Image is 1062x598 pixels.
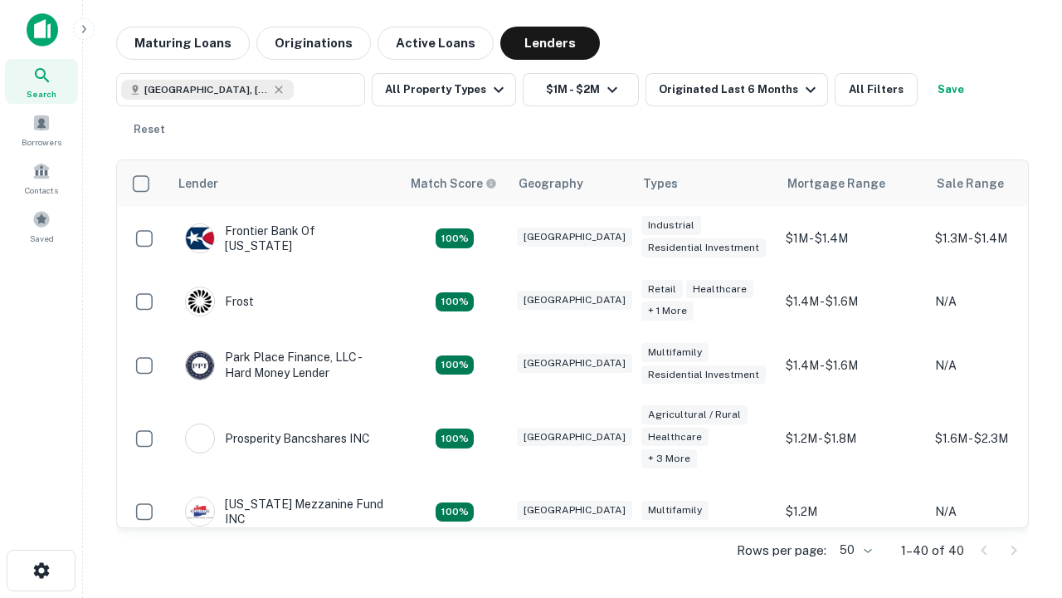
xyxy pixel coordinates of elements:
div: Agricultural / Rural [641,405,748,424]
p: Rows per page: [737,541,826,561]
div: Healthcare [641,428,709,447]
div: Geography [519,174,583,194]
div: Sale Range [937,174,1004,194]
div: [GEOGRAPHIC_DATA] [517,501,632,520]
div: Matching Properties: 4, hasApolloMatch: undefined [436,355,474,375]
div: Park Place Finance, LLC - Hard Money Lender [185,350,384,380]
div: Matching Properties: 5, hasApolloMatch: undefined [436,502,474,522]
button: Maturing Loans [116,27,250,60]
div: Matching Properties: 4, hasApolloMatch: undefined [436,228,474,248]
div: Types [643,174,678,194]
td: $1.4M - $1.6M [777,333,927,396]
div: Industrial [641,216,701,235]
th: Capitalize uses an advanced AI algorithm to match your search with the best lender. The match sco... [401,160,509,207]
td: $1M - $1.4M [777,207,927,270]
div: Residential Investment [641,365,766,385]
a: Borrowers [5,107,78,152]
div: 50 [833,538,874,562]
span: Contacts [25,184,58,197]
img: picture [186,224,214,252]
button: All Filters [835,73,918,106]
img: picture [186,351,214,380]
button: Originations [256,27,371,60]
th: Mortgage Range [777,160,927,207]
td: $1.4M - $1.6M [777,270,927,333]
a: Contacts [5,155,78,200]
a: Saved [5,203,78,248]
button: Originated Last 6 Months [645,73,828,106]
button: All Property Types [372,73,516,106]
span: Saved [30,232,54,245]
div: Multifamily [641,343,709,362]
button: Active Loans [378,27,494,60]
div: Lender [178,174,218,194]
td: $1.2M - $1.8M [777,397,927,481]
th: Geography [509,160,633,207]
iframe: Chat Widget [979,465,1062,545]
button: Reset [123,113,176,146]
div: Capitalize uses an advanced AI algorithm to match your search with the best lender. The match sco... [411,174,497,193]
div: Frontier Bank Of [US_STATE] [185,223,384,253]
button: Lenders [500,27,600,60]
span: [GEOGRAPHIC_DATA], [GEOGRAPHIC_DATA], [GEOGRAPHIC_DATA] [144,82,269,97]
div: Frost [185,287,254,316]
span: Search [27,87,56,100]
div: [US_STATE] Mezzanine Fund INC [185,497,384,527]
img: picture [186,287,214,316]
div: Originated Last 6 Months [659,80,821,100]
div: [GEOGRAPHIC_DATA] [517,228,632,247]
div: + 3 more [641,449,697,468]
button: Save your search to get updates of matches that match your search criteria. [924,73,977,106]
h6: Match Score [411,174,494,193]
div: [GEOGRAPHIC_DATA] [517,291,632,310]
div: Healthcare [686,280,753,299]
img: picture [186,498,214,526]
p: 1–40 of 40 [901,541,964,561]
div: Multifamily [641,501,709,520]
a: Search [5,59,78,104]
div: Prosperity Bancshares INC [185,424,370,453]
th: Lender [168,160,401,207]
div: Mortgage Range [787,174,885,194]
div: [GEOGRAPHIC_DATA] [517,428,632,447]
div: Retail [641,280,683,299]
td: $1.2M [777,480,927,543]
th: Types [633,160,777,207]
img: capitalize-icon.png [27,13,58,47]
button: $1M - $2M [523,73,639,106]
div: Residential Investment [641,238,766,257]
div: Matching Properties: 4, hasApolloMatch: undefined [436,292,474,312]
img: picture [186,424,214,453]
div: + 1 more [641,301,694,321]
div: Matching Properties: 7, hasApolloMatch: undefined [436,429,474,448]
span: Borrowers [22,135,61,149]
div: [GEOGRAPHIC_DATA] [517,354,632,373]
